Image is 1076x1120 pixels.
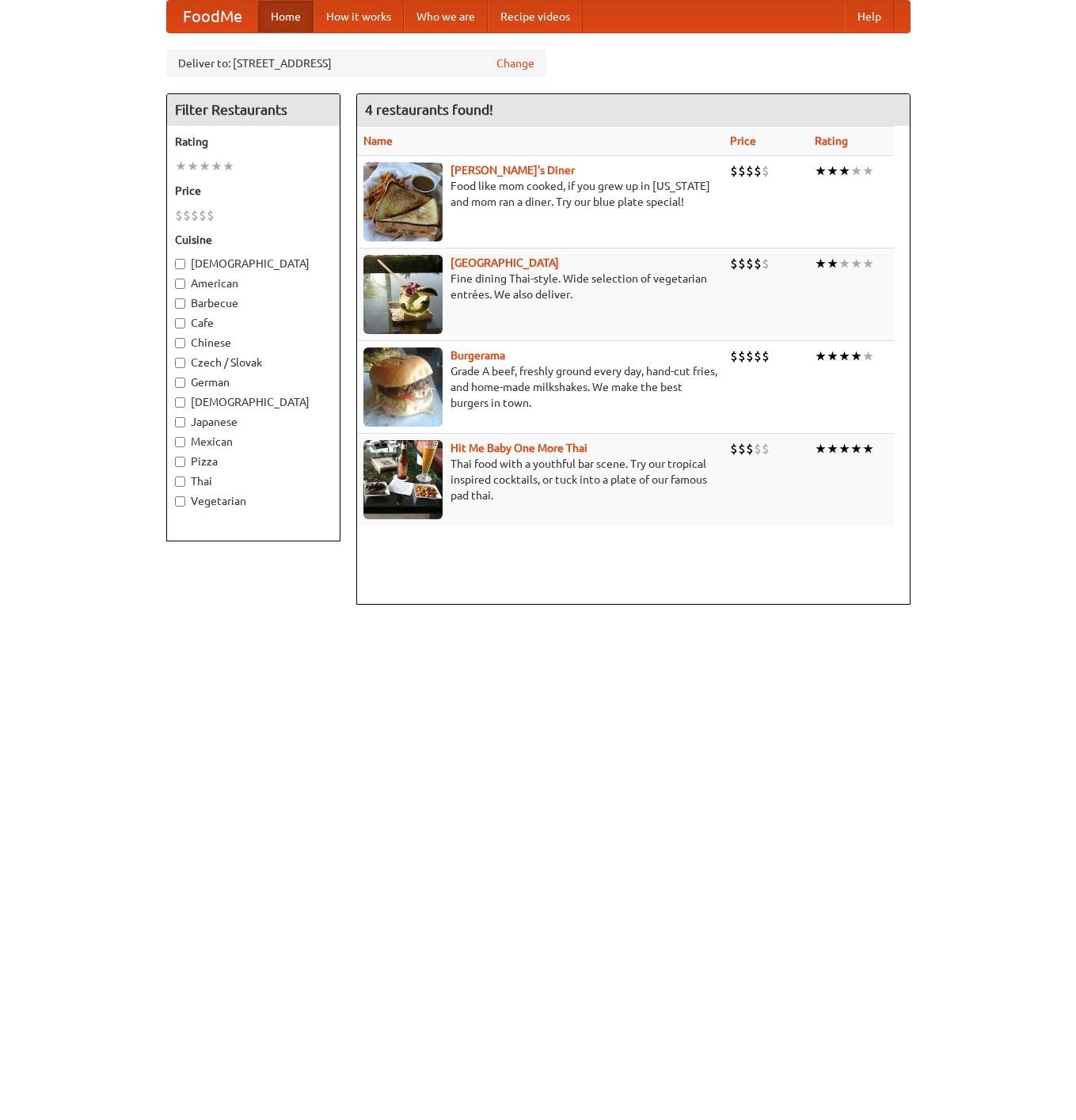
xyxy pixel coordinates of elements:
[754,255,762,272] li: $
[175,454,332,469] label: Pizza
[167,94,340,126] h4: Filter Restaurants
[175,315,332,331] label: Cafe
[451,256,559,269] a: [GEOGRAPHIC_DATA]
[815,135,848,147] a: Rating
[363,178,718,210] p: Food like mom cooked, if you grew up in [US_STATE] and mom ran a diner. Try our blue plate special!
[166,49,546,78] div: Deliver to: [STREET_ADDRESS]
[175,414,332,430] label: Japanese
[746,440,754,457] li: $
[754,347,762,365] li: $
[175,493,332,509] label: Vegetarian
[363,363,718,411] p: Grade A beef, freshly ground every day, hand-cut fries, and home-made milkshakes. We make the bes...
[175,158,187,175] li: ★
[222,158,234,175] li: ★
[363,440,443,519] img: babythai.jpg
[175,232,332,248] h5: Cuisine
[815,440,827,457] li: ★
[762,347,770,365] li: $
[175,207,183,224] li: $
[827,347,838,365] li: ★
[175,256,332,271] label: [DEMOGRAPHIC_DATA]
[838,255,850,272] li: ★
[175,378,185,388] input: German
[363,456,718,503] p: Thai food with a youthful bar scene. Try our tropical inspired cocktails, or tuck into a plate of...
[754,162,762,180] li: $
[175,358,185,368] input: Czech / Slovak
[207,207,215,224] li: $
[862,162,874,180] li: ★
[815,162,827,180] li: ★
[175,437,185,447] input: Mexican
[404,1,488,32] a: Who we are
[762,255,770,272] li: $
[838,347,850,365] li: ★
[183,207,191,224] li: $
[827,255,838,272] li: ★
[365,102,493,117] ng-pluralize: 4 restaurants found!
[175,394,332,410] label: [DEMOGRAPHIC_DATA]
[175,275,332,291] label: American
[191,207,199,224] li: $
[175,417,185,427] input: Japanese
[762,440,770,457] li: $
[850,162,862,180] li: ★
[862,255,874,272] li: ★
[488,1,583,32] a: Recipe videos
[838,440,850,457] li: ★
[850,255,862,272] li: ★
[845,1,894,32] a: Help
[175,473,332,489] label: Thai
[175,295,332,311] label: Barbecue
[175,318,185,328] input: Cafe
[738,440,746,457] li: $
[815,255,827,272] li: ★
[175,183,332,199] h5: Price
[730,255,738,272] li: $
[754,440,762,457] li: $
[167,1,258,32] a: FoodMe
[175,397,185,408] input: [DEMOGRAPHIC_DATA]
[175,338,185,348] input: Chinese
[187,158,199,175] li: ★
[199,158,211,175] li: ★
[175,496,185,507] input: Vegetarian
[738,347,746,365] li: $
[175,279,185,289] input: American
[746,255,754,272] li: $
[199,207,207,224] li: $
[451,442,587,454] a: Hit Me Baby One More Thai
[827,440,838,457] li: ★
[175,298,185,309] input: Barbecue
[815,347,827,365] li: ★
[850,440,862,457] li: ★
[363,162,443,241] img: sallys.jpg
[730,162,738,180] li: $
[175,476,185,487] input: Thai
[746,347,754,365] li: $
[451,349,505,362] a: Burgerama
[363,255,443,334] img: satay.jpg
[862,347,874,365] li: ★
[738,255,746,272] li: $
[175,374,332,390] label: German
[730,135,756,147] a: Price
[363,271,718,302] p: Fine dining Thai-style. Wide selection of vegetarian entrées. We also deliver.
[850,347,862,365] li: ★
[175,259,185,269] input: [DEMOGRAPHIC_DATA]
[451,164,575,177] a: [PERSON_NAME]'s Diner
[363,347,443,427] img: burgerama.jpg
[746,162,754,180] li: $
[314,1,404,32] a: How it works
[838,162,850,180] li: ★
[175,335,332,351] label: Chinese
[175,355,332,370] label: Czech / Slovak
[363,135,393,147] a: Name
[175,134,332,150] h5: Rating
[730,347,738,365] li: $
[738,162,746,180] li: $
[827,162,838,180] li: ★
